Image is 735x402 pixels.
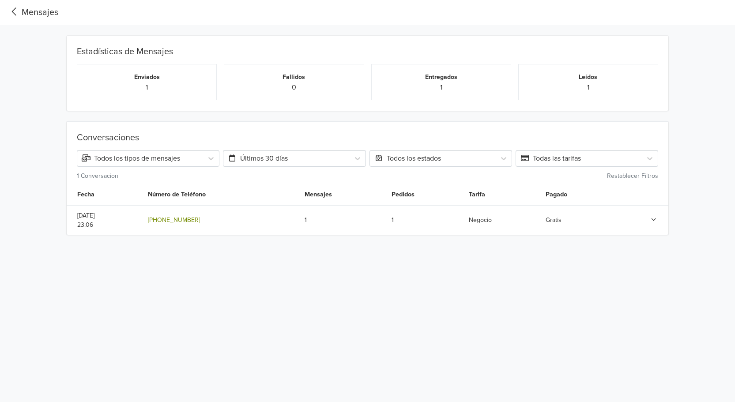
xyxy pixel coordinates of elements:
span: Todos los tipos de mensajes [82,154,180,163]
td: 1 [386,205,463,235]
small: Fallidos [283,73,305,81]
small: Restablecer Filtros [607,172,658,180]
p: 1 [84,82,209,93]
small: Leídos [579,73,597,81]
small: Enviados [134,73,160,81]
span: Todas las tarifas [520,154,581,163]
span: Gratis [546,216,562,224]
span: Últimos 30 días [228,154,288,163]
small: Entregados [425,73,457,81]
div: Estadísticas de Mensajes [73,36,662,60]
p: 1 [379,82,504,93]
p: 1 [526,82,651,93]
p: 0 [231,82,356,93]
th: Pagado [540,184,614,205]
span: [DATE] 23:06 [77,212,94,229]
span: Negocio [469,216,492,224]
th: Número de Teléfono [143,184,299,205]
small: 1 Conversacion [77,172,118,180]
td: 1 [299,205,386,235]
th: Pedidos [386,184,463,205]
span: Todos los estados [374,154,441,163]
a: Mensajes [7,6,58,19]
div: Conversaciones [77,132,658,147]
a: [PHONE_NUMBER] [148,216,200,224]
th: Tarifa [464,184,540,205]
th: Mensajes [299,184,386,205]
th: Fecha [67,184,143,205]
